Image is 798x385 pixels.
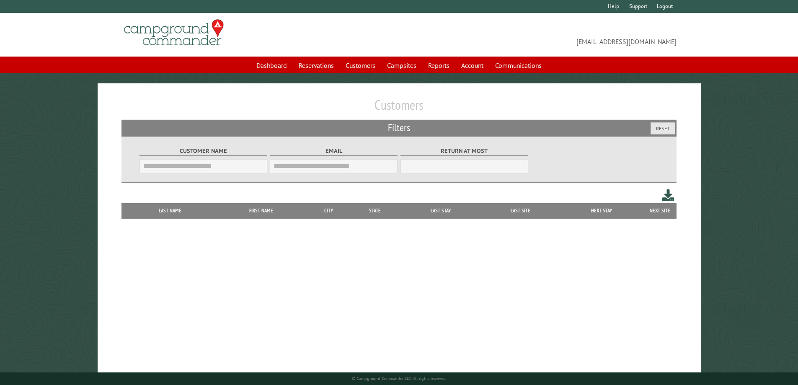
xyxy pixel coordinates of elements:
small: © Campground Commander LLC. All rights reserved. [352,376,447,381]
label: Return at most [400,146,528,156]
a: Download this customer list (.csv) [662,188,674,203]
a: Campsites [382,57,421,73]
th: First Name [214,203,308,218]
img: Campground Commander [121,16,226,49]
th: Next Stay [560,203,643,218]
th: Last Site [481,203,560,218]
a: Communications [490,57,547,73]
a: Reservations [294,57,339,73]
span: [EMAIL_ADDRESS][DOMAIN_NAME] [399,23,677,47]
a: Customers [341,57,380,73]
th: Last Name [126,203,214,218]
th: Next Site [643,203,677,218]
a: Reports [423,57,455,73]
label: Email [270,146,398,156]
button: Reset [651,122,675,134]
th: Last Stay [400,203,481,218]
h1: Customers [121,97,677,120]
th: City [308,203,349,218]
a: Account [456,57,488,73]
a: Dashboard [251,57,292,73]
th: State [349,203,401,218]
h2: Filters [121,120,677,136]
label: Customer Name [139,146,267,156]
